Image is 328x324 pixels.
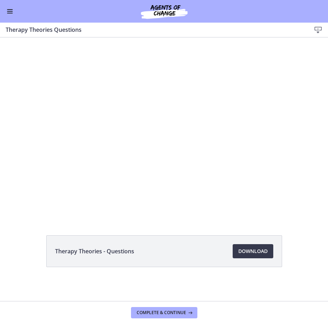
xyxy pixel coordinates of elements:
[122,3,207,20] img: Agents of Change
[131,307,197,318] button: Complete & continue
[238,247,268,255] span: Download
[6,25,300,34] h3: Therapy Theories Questions
[6,7,14,16] button: Enable menu
[55,247,134,255] span: Therapy Theories - Questions
[233,244,273,258] a: Download
[137,310,186,316] span: Complete & continue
